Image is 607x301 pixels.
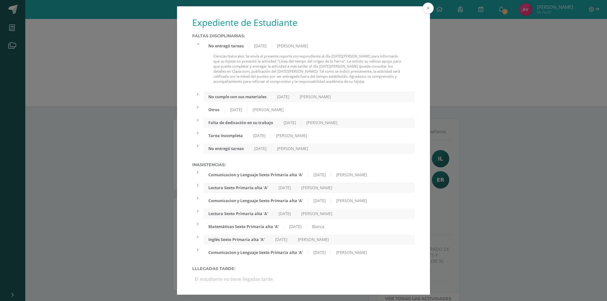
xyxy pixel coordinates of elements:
div: Falta de dedicación en su trabajo [203,120,279,125]
div: [PERSON_NAME] [331,250,372,255]
div: Tarea Incompleta [203,133,248,138]
div: Comunicacion y Lenguaje Sexto Primaria alta 'A' [203,172,308,178]
div: [DATE] [270,237,293,242]
div: [DATE] [308,198,331,203]
div: [DATE] [308,250,331,255]
div: [PERSON_NAME] [296,185,337,190]
div: [PERSON_NAME] [296,211,337,216]
div: No cumple con sus materiales [203,94,272,99]
div: Matemáticas Sexto Primaria alta 'A' [203,224,284,229]
div: [DATE] [273,211,296,216]
div: [PERSON_NAME] [272,146,313,151]
div: [PERSON_NAME] [293,237,334,242]
h1: Expediente de Estudiante [192,16,415,28]
div: [PERSON_NAME] [272,43,313,49]
div: Comunicacion y Lenguaje Sexto Primaria alta 'A' [203,198,308,203]
div: [DATE] [308,172,331,178]
div: [DATE] [248,133,271,138]
label: Inasistencias: [192,162,415,167]
div: [DATE] [225,107,248,112]
div: [PERSON_NAME] [301,120,342,125]
div: Inglés Sexto Primaria alta 'A' [203,237,270,242]
div: No entregó tareas [203,43,249,49]
div: [PERSON_NAME] [271,133,312,138]
div: No entregó tareas [203,146,249,151]
div: El estudiante no tiene llegadas tarde. [192,274,415,285]
button: Close (Esc) [422,3,434,14]
label: Lllegadas tarde: [192,266,415,271]
div: [DATE] [249,146,272,151]
div: Lectura Sexto Primaria alta 'A' [203,185,273,190]
div: Comunicacion y Lenguaje Sexto Primaria alta 'A' [203,250,308,255]
div: [PERSON_NAME] [295,94,336,99]
div: Otros [203,107,225,112]
div: [DATE] [273,185,296,190]
label: Faltas Disciplinarias: [192,33,415,38]
div: [PERSON_NAME] [331,198,372,203]
div: [DATE] [279,120,301,125]
div: [DATE] [284,224,307,229]
div: [PERSON_NAME] [248,107,289,112]
div: Lectura Sexto Primaria alta 'A' [203,211,273,216]
div: [DATE] [272,94,295,99]
div: Blanca [307,224,329,229]
div: [DATE] [249,43,272,49]
div: Ciencias Naturales: Se envía el presente reporte correspondiente al día [DATE][PERSON_NAME] para ... [203,54,415,89]
div: [PERSON_NAME] [331,172,372,178]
